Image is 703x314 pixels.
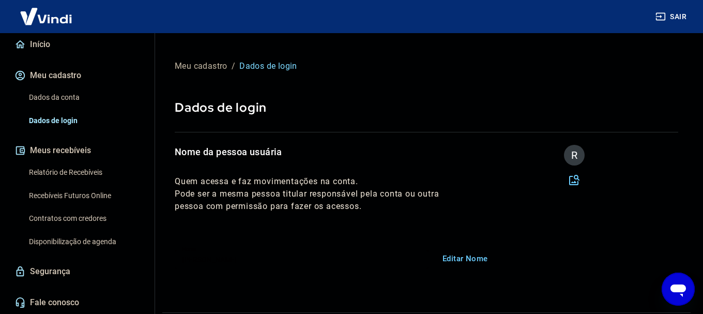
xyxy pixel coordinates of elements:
a: Dados de login [25,110,142,131]
p: Nome da pessoa usuária [175,145,458,159]
p: Meu cadastro [175,60,227,72]
a: Contratos com credores [25,208,142,229]
p: Dados de login [175,99,678,115]
a: Segurança [12,260,142,283]
a: Início [12,33,142,56]
p: / [232,60,235,72]
button: Meu cadastro [12,64,142,87]
h6: Pode ser a mesma pessoa titular responsável pela conta ou outra pessoa com permissão para fazer o... [175,188,458,213]
button: Meus recebíveis [12,139,142,162]
a: Recebíveis Futuros Online [25,185,142,206]
a: Relatório de Recebíveis [25,162,142,183]
a: Fale conosco [12,291,142,314]
div: R [564,145,585,166]
a: Dados da conta [25,87,142,108]
iframe: Botão para abrir a janela de mensagens, conversa em andamento [662,273,695,306]
button: Sair [653,7,691,26]
p: Dados de login [239,60,297,72]
a: Disponibilização de agenda [25,231,142,252]
label: Nome [182,245,196,253]
h6: Quem acessa e faz movimentações na conta. [175,175,458,188]
button: Editar Nome [437,248,494,270]
img: Vindi [12,1,80,32]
